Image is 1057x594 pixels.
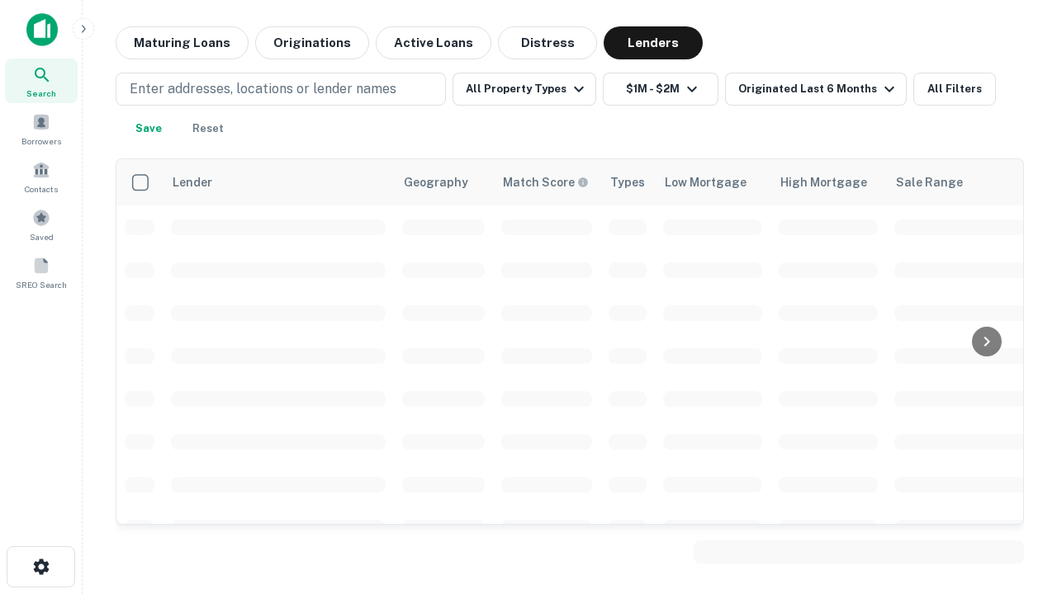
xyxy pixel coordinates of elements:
div: Sale Range [896,172,963,192]
span: Contacts [25,182,58,196]
button: All Filters [913,73,996,106]
div: Capitalize uses an advanced AI algorithm to match your search with the best lender. The match sco... [503,173,589,191]
span: SREO Search [16,278,67,291]
th: Low Mortgage [655,159,770,205]
button: Save your search to get updates of matches that match your search criteria. [122,112,175,145]
th: Types [600,159,655,205]
th: Lender [163,159,394,205]
a: Contacts [5,154,78,199]
th: High Mortgage [770,159,886,205]
button: Originated Last 6 Months [725,73,907,106]
span: Borrowers [21,134,61,148]
p: Enter addresses, locations or lender names [130,79,396,99]
button: Active Loans [376,26,491,59]
a: Search [5,59,78,103]
div: Originated Last 6 Months [738,79,899,99]
button: Reset [182,112,235,145]
div: High Mortgage [780,172,867,192]
iframe: Chat Widget [974,462,1057,541]
div: Types [610,172,645,192]
h6: Match Score [503,173,585,191]
span: Search [26,87,56,100]
a: SREO Search [5,250,78,295]
button: $1M - $2M [603,73,718,106]
button: Distress [498,26,597,59]
th: Sale Range [886,159,1035,205]
div: Geography [404,172,468,192]
button: Lenders [604,26,703,59]
button: Originations [255,26,369,59]
th: Capitalize uses an advanced AI algorithm to match your search with the best lender. The match sco... [493,159,600,205]
button: Maturing Loans [116,26,249,59]
div: Lender [173,172,212,192]
button: Enter addresses, locations or lender names [116,73,446,106]
a: Borrowers [5,106,78,151]
span: Saved [30,230,54,243]
a: Saved [5,202,78,247]
div: Low Mortgage [665,172,747,192]
button: All Property Types [453,73,596,106]
img: capitalize-icon.png [26,13,58,46]
th: Geography [394,159,493,205]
